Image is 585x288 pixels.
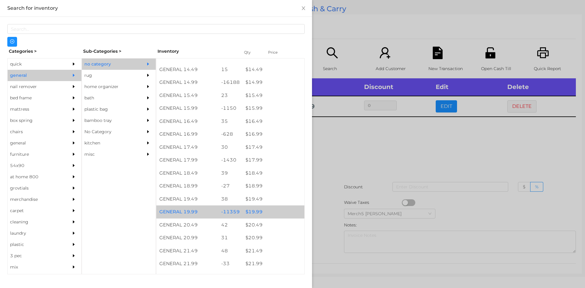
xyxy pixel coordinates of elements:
[156,76,218,89] div: GENERAL 14.99
[72,62,76,66] i: icon: caret-right
[218,89,243,102] div: 23
[8,261,63,273] div: mix
[146,118,150,123] i: icon: caret-right
[156,193,218,206] div: GENERAL 19.49
[8,160,63,171] div: 54x90
[82,81,137,92] div: home organizer
[156,115,218,128] div: GENERAL 16.49
[156,205,218,219] div: GENERAL 19.99
[146,73,150,77] i: icon: caret-right
[82,126,137,137] div: No Category
[146,62,150,66] i: icon: caret-right
[243,141,304,154] div: $ 17.49
[72,220,76,224] i: icon: caret-right
[146,107,150,111] i: icon: caret-right
[243,115,304,128] div: $ 16.49
[72,265,76,269] i: icon: caret-right
[8,126,63,137] div: chairs
[146,152,150,156] i: icon: caret-right
[8,250,63,261] div: 3 pec
[243,154,304,167] div: $ 17.99
[267,48,291,57] div: Price
[218,102,243,115] div: -1150
[243,257,304,270] div: $ 21.99
[218,76,243,89] div: -16188
[156,257,218,270] div: GENERAL 21.99
[301,6,306,11] i: icon: close
[243,48,261,57] div: Qty
[82,137,137,149] div: kitchen
[156,128,218,141] div: GENERAL 16.99
[8,92,63,104] div: bed frame
[72,118,76,123] i: icon: caret-right
[7,37,17,47] button: icon: plus-circle
[7,24,305,34] input: Search...
[82,92,137,104] div: bath
[243,193,304,206] div: $ 19.49
[82,47,156,56] div: Sub-Categories >
[8,239,63,250] div: plastic
[156,167,218,180] div: GENERAL 18.49
[82,59,137,70] div: no category
[156,141,218,154] div: GENERAL 17.49
[72,107,76,111] i: icon: caret-right
[72,84,76,89] i: icon: caret-right
[156,180,218,193] div: GENERAL 18.99
[8,228,63,239] div: laundry
[146,84,150,89] i: icon: caret-right
[243,205,304,219] div: $ 19.99
[243,128,304,141] div: $ 16.99
[218,270,243,283] div: 47
[218,141,243,154] div: 30
[82,70,137,81] div: rug
[8,194,63,205] div: merchandise
[243,244,304,258] div: $ 21.49
[146,96,150,100] i: icon: caret-right
[156,219,218,232] div: GENERAL 20.49
[72,208,76,213] i: icon: caret-right
[8,205,63,216] div: carpet
[8,81,63,92] div: nail remover
[72,152,76,156] i: icon: caret-right
[218,154,243,167] div: -1430
[72,130,76,134] i: icon: caret-right
[7,5,305,12] div: Search for inventory
[243,219,304,232] div: $ 20.49
[8,70,63,81] div: general
[82,104,137,115] div: plastic bag
[8,59,63,70] div: quick
[8,137,63,149] div: general
[72,254,76,258] i: icon: caret-right
[243,63,304,76] div: $ 14.49
[8,115,63,126] div: box spring
[218,244,243,258] div: 48
[156,244,218,258] div: GENERAL 21.49
[156,154,218,167] div: GENERAL 17.99
[8,183,63,194] div: grovtials
[243,167,304,180] div: $ 18.49
[243,89,304,102] div: $ 15.49
[8,216,63,228] div: cleaning
[243,270,304,283] div: $ 22.49
[72,242,76,247] i: icon: caret-right
[218,231,243,244] div: 31
[82,115,137,126] div: bamboo tray
[8,149,63,160] div: furniture
[146,141,150,145] i: icon: caret-right
[158,48,236,55] div: Inventory
[243,102,304,115] div: $ 15.99
[218,219,243,232] div: 42
[218,115,243,128] div: 35
[72,163,76,168] i: icon: caret-right
[7,47,82,56] div: Categories >
[72,175,76,179] i: icon: caret-right
[156,89,218,102] div: GENERAL 15.49
[8,171,63,183] div: at home 800
[82,149,137,160] div: misc
[218,205,243,219] div: -11359
[218,180,243,193] div: -27
[8,104,63,115] div: mattress
[72,231,76,235] i: icon: caret-right
[243,180,304,193] div: $ 18.99
[218,193,243,206] div: 38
